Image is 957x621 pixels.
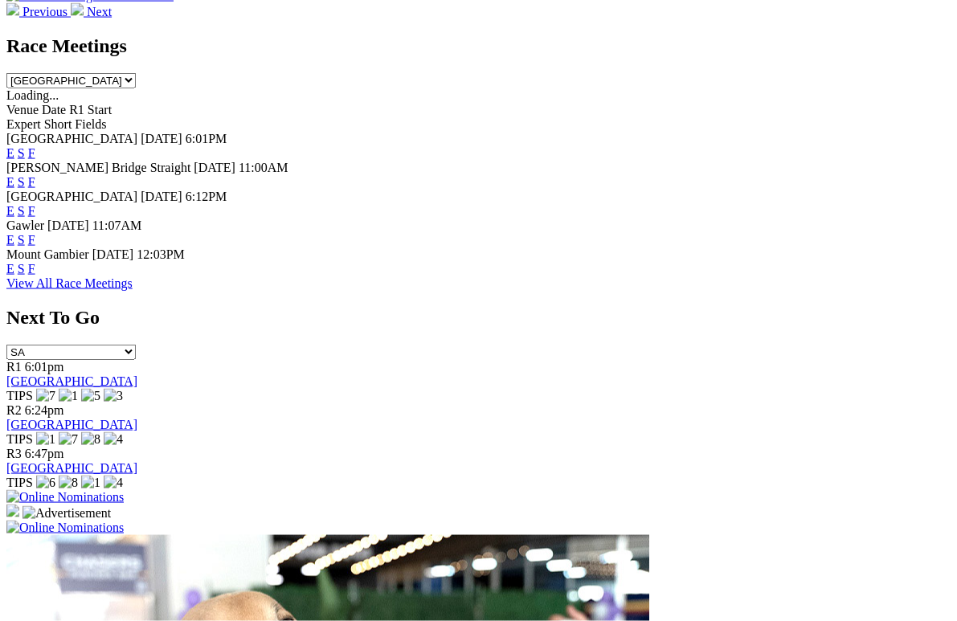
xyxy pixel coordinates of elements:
[25,447,64,460] span: 6:47pm
[6,418,137,431] a: [GEOGRAPHIC_DATA]
[6,476,33,489] span: TIPS
[6,490,124,505] img: Online Nominations
[28,175,35,189] a: F
[186,132,227,145] span: 6:01PM
[6,247,89,261] span: Mount Gambier
[6,103,39,116] span: Venue
[6,276,133,290] a: View All Race Meetings
[6,505,19,517] img: 15187_Greyhounds_GreysPlayCentral_Resize_SA_WebsiteBanner_300x115_2025.jpg
[141,190,182,203] span: [DATE]
[36,389,55,403] img: 7
[25,360,64,374] span: 6:01pm
[42,103,66,116] span: Date
[25,403,64,417] span: 6:24pm
[28,233,35,247] a: F
[6,175,14,189] a: E
[104,476,123,490] img: 4
[6,447,22,460] span: R3
[75,117,106,131] span: Fields
[18,233,25,247] a: S
[6,403,22,417] span: R2
[186,190,227,203] span: 6:12PM
[6,146,14,160] a: E
[6,233,14,247] a: E
[18,262,25,276] a: S
[87,5,112,18] span: Next
[6,389,33,402] span: TIPS
[6,190,137,203] span: [GEOGRAPHIC_DATA]
[47,219,89,232] span: [DATE]
[71,5,112,18] a: Next
[141,132,182,145] span: [DATE]
[194,161,235,174] span: [DATE]
[6,360,22,374] span: R1
[59,476,78,490] img: 8
[44,117,72,131] span: Short
[6,521,124,535] img: Online Nominations
[59,389,78,403] img: 1
[6,307,951,329] h2: Next To Go
[104,432,123,447] img: 4
[92,219,142,232] span: 11:07AM
[6,35,951,57] h2: Race Meetings
[69,103,112,116] span: R1 Start
[6,219,44,232] span: Gawler
[6,204,14,218] a: E
[104,389,123,403] img: 3
[6,88,59,102] span: Loading...
[18,204,25,218] a: S
[6,5,71,18] a: Previous
[81,476,100,490] img: 1
[18,175,25,189] a: S
[6,117,41,131] span: Expert
[36,476,55,490] img: 6
[22,506,111,521] img: Advertisement
[6,461,137,475] a: [GEOGRAPHIC_DATA]
[92,247,134,261] span: [DATE]
[6,262,14,276] a: E
[81,432,100,447] img: 8
[6,432,33,446] span: TIPS
[59,432,78,447] img: 7
[28,262,35,276] a: F
[239,161,288,174] span: 11:00AM
[28,146,35,160] a: F
[137,247,185,261] span: 12:03PM
[36,432,55,447] img: 1
[6,161,190,174] span: [PERSON_NAME] Bridge Straight
[28,204,35,218] a: F
[6,374,137,388] a: [GEOGRAPHIC_DATA]
[18,146,25,160] a: S
[22,5,67,18] span: Previous
[6,132,137,145] span: [GEOGRAPHIC_DATA]
[81,389,100,403] img: 5
[71,3,84,16] img: chevron-right-pager-white.svg
[6,3,19,16] img: chevron-left-pager-white.svg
